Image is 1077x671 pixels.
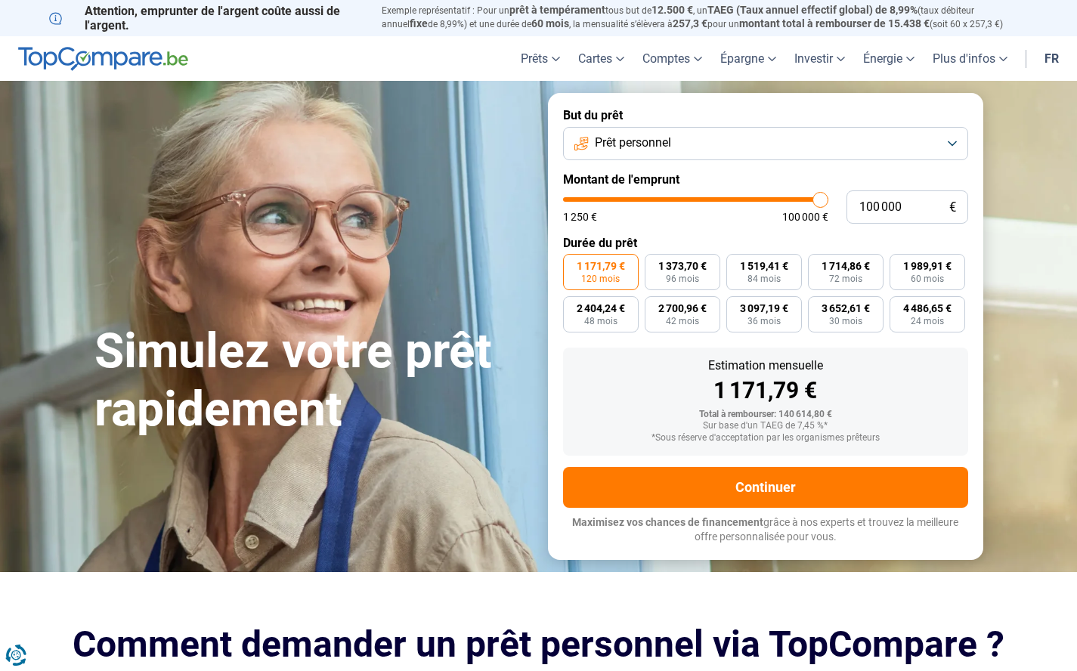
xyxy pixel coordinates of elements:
[911,274,944,283] span: 60 mois
[569,36,633,81] a: Cartes
[572,516,763,528] span: Maximisez vos chances de financement
[531,17,569,29] span: 60 mois
[782,212,828,222] span: 100 000 €
[822,261,870,271] span: 1 714,86 €
[903,303,952,314] span: 4 486,65 €
[911,317,944,326] span: 24 mois
[651,4,693,16] span: 12.500 €
[673,17,707,29] span: 257,3 €
[740,261,788,271] span: 1 519,41 €
[666,274,699,283] span: 96 mois
[563,127,968,160] button: Prêt personnel
[747,274,781,283] span: 84 mois
[577,261,625,271] span: 1 171,79 €
[595,135,671,151] span: Prêt personnel
[1035,36,1068,81] a: fr
[740,303,788,314] span: 3 097,19 €
[584,317,617,326] span: 48 mois
[563,236,968,250] label: Durée du prêt
[785,36,854,81] a: Investir
[707,4,918,16] span: TAEG (Taux annuel effectif global) de 8,99%
[382,4,1029,31] p: Exemple représentatif : Pour un tous but de , un (taux débiteur annuel de 8,99%) et une durée de ...
[822,303,870,314] span: 3 652,61 €
[633,36,711,81] a: Comptes
[18,47,188,71] img: TopCompare
[563,515,968,545] p: grâce à nos experts et trouvez la meilleure offre personnalisée pour vous.
[512,36,569,81] a: Prêts
[854,36,924,81] a: Énergie
[747,317,781,326] span: 36 mois
[563,212,597,222] span: 1 250 €
[575,410,956,420] div: Total à rembourser: 140 614,80 €
[575,379,956,402] div: 1 171,79 €
[563,467,968,508] button: Continuer
[666,317,699,326] span: 42 mois
[829,274,862,283] span: 72 mois
[711,36,785,81] a: Épargne
[49,623,1029,665] h2: Comment demander un prêt personnel via TopCompare ?
[575,433,956,444] div: *Sous réserve d'acceptation par les organismes prêteurs
[739,17,930,29] span: montant total à rembourser de 15.438 €
[924,36,1017,81] a: Plus d'infos
[563,172,968,187] label: Montant de l'emprunt
[577,303,625,314] span: 2 404,24 €
[49,4,364,32] p: Attention, emprunter de l'argent coûte aussi de l'argent.
[903,261,952,271] span: 1 989,91 €
[563,108,968,122] label: But du prêt
[575,360,956,372] div: Estimation mensuelle
[658,261,707,271] span: 1 373,70 €
[575,421,956,431] div: Sur base d'un TAEG de 7,45 %*
[94,323,530,439] h1: Simulez votre prêt rapidement
[658,303,707,314] span: 2 700,96 €
[829,317,862,326] span: 30 mois
[410,17,428,29] span: fixe
[949,201,956,214] span: €
[581,274,620,283] span: 120 mois
[509,4,605,16] span: prêt à tempérament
